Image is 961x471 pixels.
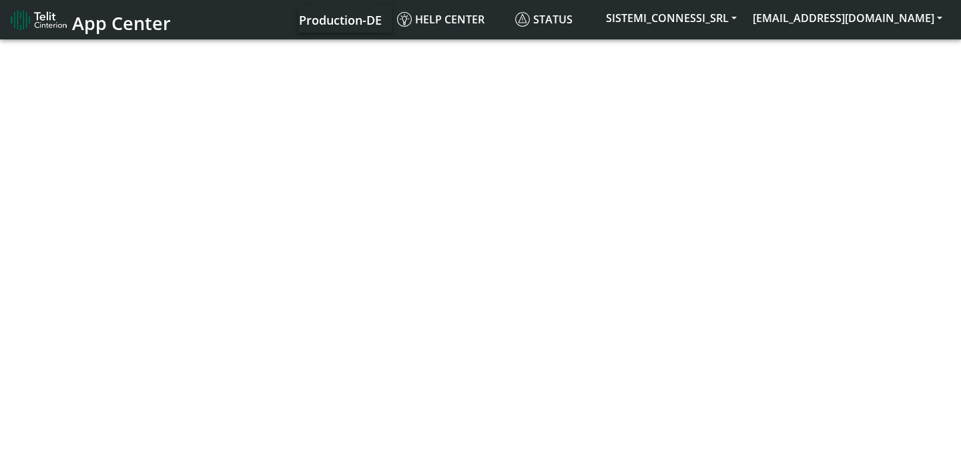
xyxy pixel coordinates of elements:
a: Your current platform instance [298,6,381,33]
img: status.svg [515,12,530,27]
button: [EMAIL_ADDRESS][DOMAIN_NAME] [745,6,950,30]
a: App Center [11,5,169,34]
img: knowledge.svg [397,12,412,27]
a: Status [510,6,598,33]
a: Help center [392,6,510,33]
img: logo-telit-cinterion-gw-new.png [11,9,67,31]
span: Help center [397,12,485,27]
span: App Center [72,11,171,35]
button: SISTEMI_CONNESSI_SRL [598,6,745,30]
span: Production-DE [299,12,382,28]
span: Status [515,12,573,27]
